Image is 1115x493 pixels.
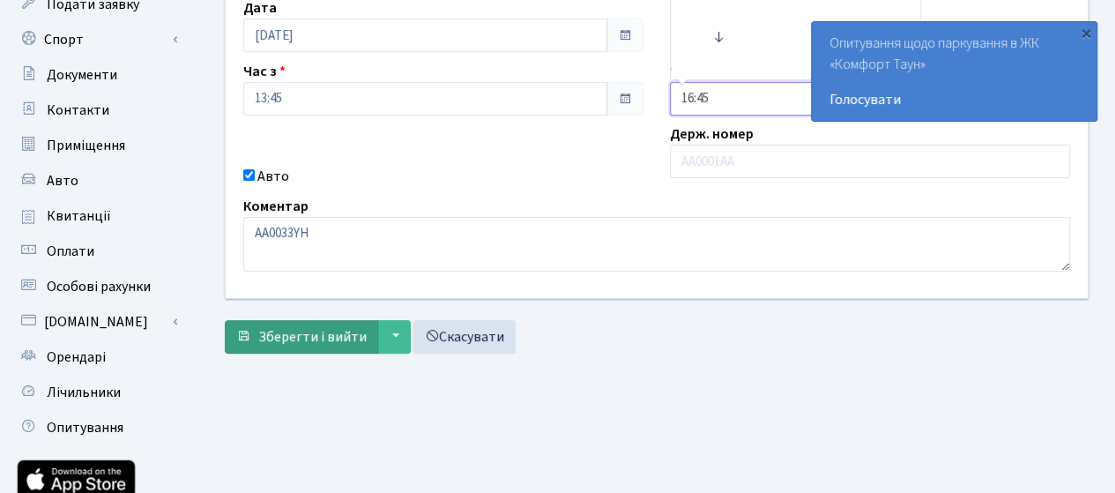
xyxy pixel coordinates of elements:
[225,320,378,354] button: Зберегти і вийти
[258,327,367,347] span: Зберегти і вийти
[243,196,308,217] label: Коментар
[1077,24,1095,41] div: ×
[47,101,109,120] span: Контакти
[9,198,185,234] a: Квитанції
[9,410,185,445] a: Опитування
[47,347,106,367] span: Орендарі
[47,136,125,155] span: Приміщення
[670,145,1070,178] input: AA0001AA
[812,22,1096,121] div: Опитування щодо паркування в ЖК «Комфорт Таун»
[243,61,286,82] label: Час з
[413,320,516,354] a: Скасувати
[670,123,754,145] label: Держ. номер
[693,5,745,69] a: Decrement Hour
[846,5,898,69] a: Decrement Minute
[9,22,185,57] a: Спорт
[9,93,185,128] a: Контакти
[47,171,78,190] span: Авто
[829,89,1079,110] a: Голосувати
[9,269,185,304] a: Особові рахунки
[47,383,121,402] span: Лічильники
[9,304,185,340] a: [DOMAIN_NAME]
[47,206,111,226] span: Квитанції
[47,242,94,261] span: Оплати
[9,234,185,269] a: Оплати
[47,277,151,296] span: Особові рахунки
[9,340,185,375] a: Орендарі
[9,163,185,198] a: Авто
[47,65,117,85] span: Документи
[9,375,185,410] a: Лічильники
[9,57,185,93] a: Документи
[47,418,123,437] span: Опитування
[9,128,185,163] a: Приміщення
[257,166,289,187] label: Авто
